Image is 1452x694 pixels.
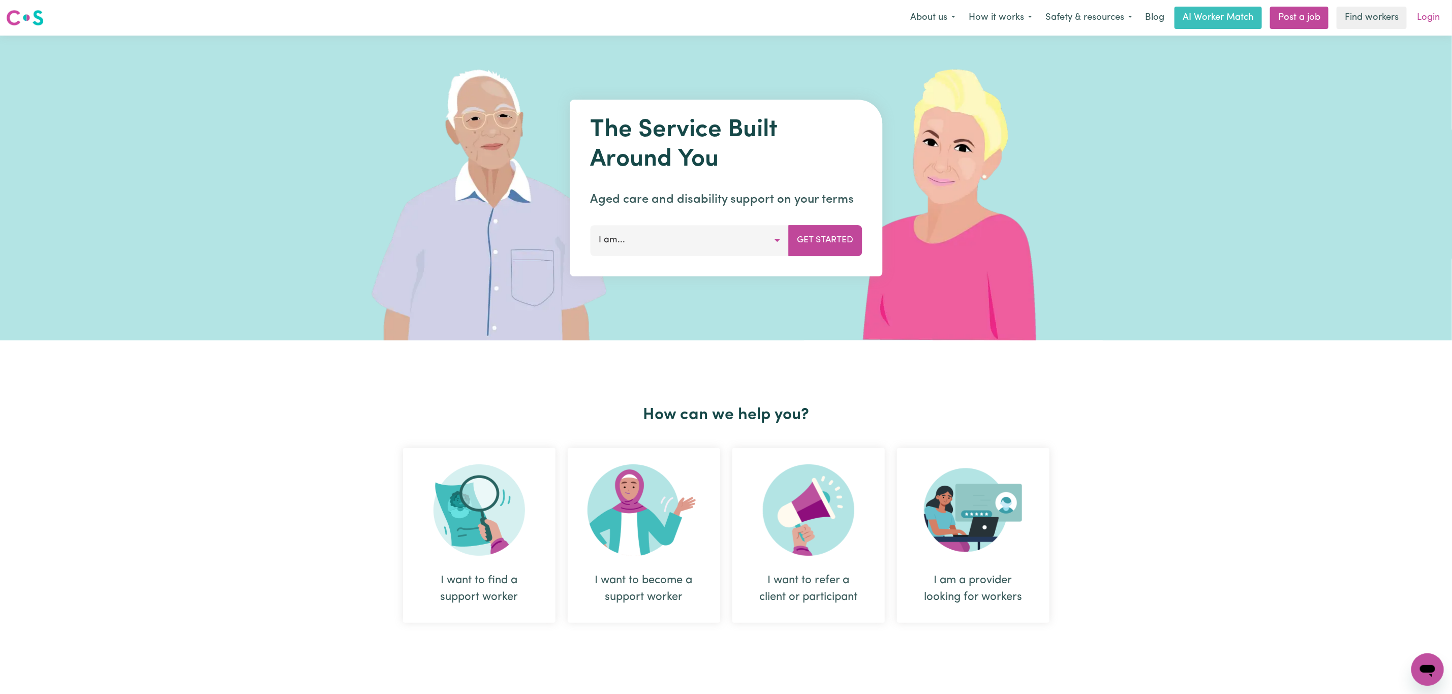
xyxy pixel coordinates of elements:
[397,405,1056,425] h2: How can we help you?
[1411,7,1446,29] a: Login
[904,7,962,28] button: About us
[568,448,720,623] div: I want to become a support worker
[592,572,696,606] div: I want to become a support worker
[732,448,885,623] div: I want to refer a client or participant
[6,9,44,27] img: Careseekers logo
[1175,7,1262,29] a: AI Worker Match
[1139,7,1170,29] a: Blog
[6,6,44,29] a: Careseekers logo
[962,7,1039,28] button: How it works
[924,464,1023,556] img: Provider
[757,572,860,606] div: I want to refer a client or participant
[763,464,854,556] img: Refer
[897,448,1049,623] div: I am a provider looking for workers
[427,572,531,606] div: I want to find a support worker
[403,448,555,623] div: I want to find a support worker
[590,191,862,209] p: Aged care and disability support on your terms
[434,464,525,556] img: Search
[1039,7,1139,28] button: Safety & resources
[590,116,862,174] h1: The Service Built Around You
[1411,653,1444,686] iframe: Button to launch messaging window, conversation in progress
[1270,7,1329,29] a: Post a job
[788,225,862,256] button: Get Started
[590,225,789,256] button: I am...
[1337,7,1407,29] a: Find workers
[588,464,700,556] img: Become Worker
[921,572,1025,606] div: I am a provider looking for workers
